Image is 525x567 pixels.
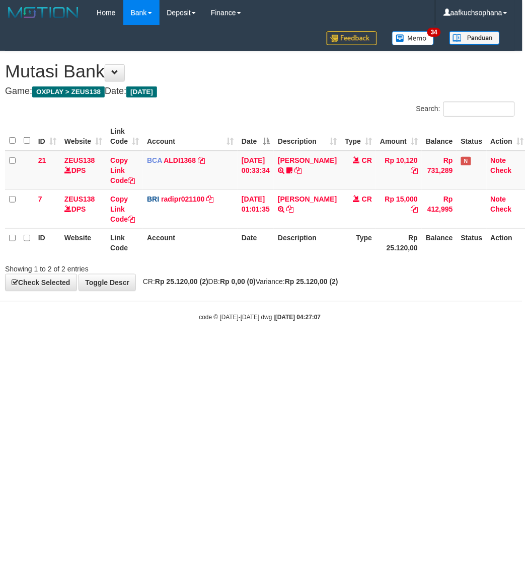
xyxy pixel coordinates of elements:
th: Amount: activate to sort column ascending [376,122,422,151]
img: MOTION_logo.png [5,5,82,20]
a: Copy Link Code [110,195,135,223]
span: CR [362,156,372,164]
th: Link Code [106,228,143,257]
th: Balance [422,122,457,151]
a: Copy Rp 15,000 to clipboard [411,205,418,213]
h4: Game: Date: [5,86,515,97]
th: ID [34,228,60,257]
a: Check Selected [5,274,77,291]
span: OXPLAY > ZEUS138 [32,86,105,98]
td: [DATE] 00:33:34 [238,151,274,190]
th: Type: activate to sort column ascending [341,122,377,151]
h1: Mutasi Bank [5,61,515,81]
span: BRI [147,195,159,203]
td: DPS [60,190,106,228]
th: Description [274,228,341,257]
img: Button%20Memo.svg [392,31,434,45]
td: DPS [60,151,106,190]
th: Date [238,228,274,257]
th: Description: activate to sort column ascending [274,122,341,151]
td: Rp 412,995 [422,190,457,228]
a: Copy ARIF NUR CAHYADI to clipboard [294,166,302,174]
a: Note [491,156,506,164]
th: Rp 25.120,00 [376,228,422,257]
span: CR [362,195,372,203]
strong: Rp 0,00 (0) [220,277,256,286]
img: panduan.png [449,31,500,45]
a: Toggle Descr [79,274,136,291]
a: Check [491,166,512,174]
td: Rp 15,000 [376,190,422,228]
th: Website: activate to sort column ascending [60,122,106,151]
a: radipr021100 [161,195,204,203]
div: Showing 1 to 2 of 2 entries [5,260,209,274]
a: Copy ALDI1368 to clipboard [198,156,205,164]
strong: Rp 25.120,00 (2) [285,277,338,286]
a: [PERSON_NAME] [278,195,337,203]
th: Link Code: activate to sort column ascending [106,122,143,151]
input: Search: [443,102,515,117]
a: Copy Link Code [110,156,135,184]
th: Date: activate to sort column descending [238,122,274,151]
span: 21 [38,156,46,164]
a: Note [491,195,506,203]
strong: Rp 25.120,00 (2) [155,277,208,286]
a: ZEUS138 [64,195,95,203]
small: code © [DATE]-[DATE] dwg | [199,314,321,321]
strong: [DATE] 04:27:07 [275,314,321,321]
a: Copy Rp 10,120 to clipboard [411,166,418,174]
label: Search: [416,102,515,117]
a: ALDI1368 [164,156,196,164]
span: BCA [147,156,162,164]
td: Rp 10,120 [376,151,422,190]
th: Status [457,122,487,151]
a: 34 [385,25,442,51]
th: Account [143,228,238,257]
a: Check [491,205,512,213]
th: Status [457,228,487,257]
span: 34 [427,28,441,37]
a: ZEUS138 [64,156,95,164]
span: Has Note [461,157,471,165]
a: Copy radipr021100 to clipboard [207,195,214,203]
td: Rp 731,289 [422,151,457,190]
th: Balance [422,228,457,257]
span: 7 [38,195,42,203]
img: Feedback.jpg [327,31,377,45]
span: CR: DB: Variance: [138,277,338,286]
th: ID: activate to sort column ascending [34,122,60,151]
span: [DATE] [126,86,157,98]
th: Account: activate to sort column ascending [143,122,238,151]
td: [DATE] 01:01:35 [238,190,274,228]
th: Type [341,228,377,257]
a: [PERSON_NAME] [278,156,337,164]
th: Website [60,228,106,257]
a: Copy BUDI EFENDI to clipboard [286,205,293,213]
